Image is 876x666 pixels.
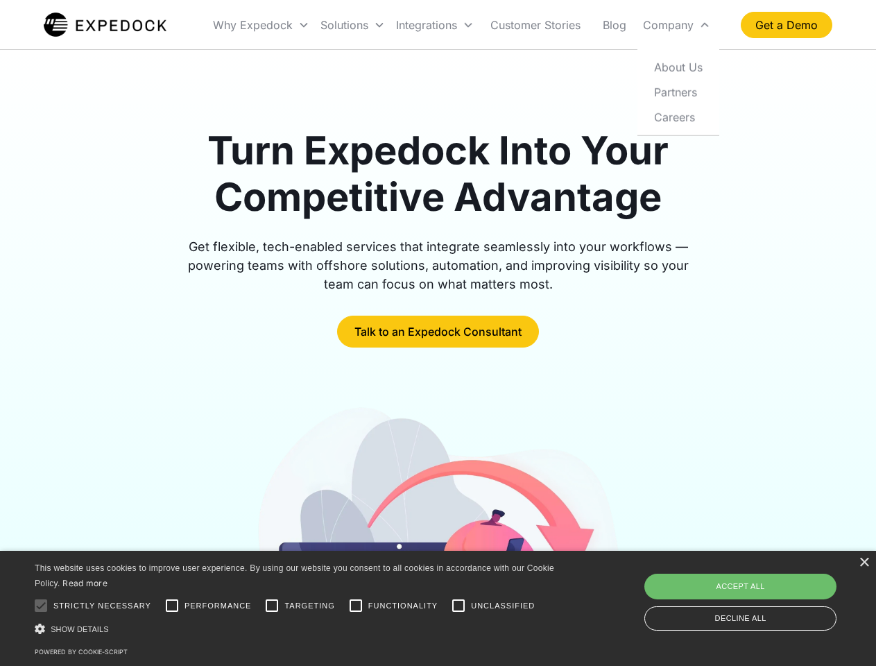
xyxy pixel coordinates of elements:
a: Partners [643,79,714,104]
div: Show details [35,622,559,636]
div: Why Expedock [207,1,315,49]
iframe: Chat Widget [645,516,876,666]
span: Targeting [284,600,334,612]
a: About Us [643,54,714,79]
a: home [44,11,166,39]
a: Blog [592,1,637,49]
img: Expedock Logo [44,11,166,39]
span: Strictly necessary [53,600,151,612]
a: Powered by cookie-script [35,648,128,656]
a: Careers [643,104,714,129]
div: Why Expedock [213,18,293,32]
div: Company [643,18,694,32]
span: Performance [184,600,252,612]
a: Get a Demo [741,12,832,38]
div: Solutions [320,18,368,32]
span: Show details [51,625,109,633]
a: Customer Stories [479,1,592,49]
h1: Turn Expedock Into Your Competitive Advantage [172,128,705,221]
span: Unclassified [471,600,535,612]
span: Functionality [368,600,438,612]
div: Integrations [390,1,479,49]
div: Get flexible, tech-enabled services that integrate seamlessly into your workflows — powering team... [172,237,705,293]
div: Integrations [396,18,457,32]
nav: Company [637,49,719,135]
a: Read more [62,578,108,588]
div: Solutions [315,1,390,49]
div: Company [637,1,716,49]
a: Talk to an Expedock Consultant [337,316,539,348]
span: This website uses cookies to improve user experience. By using our website you consent to all coo... [35,563,554,589]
